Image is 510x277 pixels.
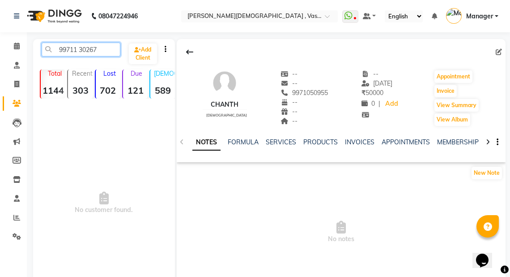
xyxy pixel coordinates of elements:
[472,241,501,268] iframe: chat widget
[434,113,470,126] button: View Album
[280,108,297,116] span: --
[280,79,297,87] span: --
[361,70,378,78] span: --
[41,85,65,96] strong: 1144
[228,138,259,146] a: FORMULA
[361,89,383,97] span: 50000
[99,69,120,78] p: Lost
[280,70,297,78] span: --
[382,138,430,146] a: APPOINTMENTS
[180,43,199,61] div: Back to Client
[150,85,175,96] strong: 589
[446,8,462,24] img: Manager
[361,89,365,97] span: ₹
[434,99,479,112] button: View Summary
[203,100,247,109] div: CHANTH
[96,85,120,96] strong: 702
[434,70,472,83] button: Appointment
[280,89,328,97] span: 9971050955
[361,79,392,87] span: [DATE]
[384,98,399,110] a: Add
[280,117,297,125] span: --
[466,12,493,21] span: Manager
[154,69,175,78] p: [DEMOGRAPHIC_DATA]
[129,43,157,64] a: Add Client
[266,138,296,146] a: SERVICES
[98,4,138,29] b: 08047224946
[192,134,221,151] a: NOTES
[211,69,238,96] img: avatar
[42,43,120,56] input: Search by Name/Mobile/Email/Code
[472,167,502,179] button: New Note
[280,98,297,106] span: --
[125,69,148,78] p: Due
[206,113,247,117] span: [DEMOGRAPHIC_DATA]
[434,85,457,97] button: Invoice
[303,138,338,146] a: PRODUCTS
[437,138,479,146] a: MEMBERSHIP
[44,69,65,78] p: Total
[72,69,93,78] p: Recent
[378,99,380,108] span: |
[177,187,506,277] span: No notes
[123,85,148,96] strong: 121
[68,85,93,96] strong: 303
[23,4,84,29] img: logo
[361,100,375,108] span: 0
[345,138,374,146] a: INVOICES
